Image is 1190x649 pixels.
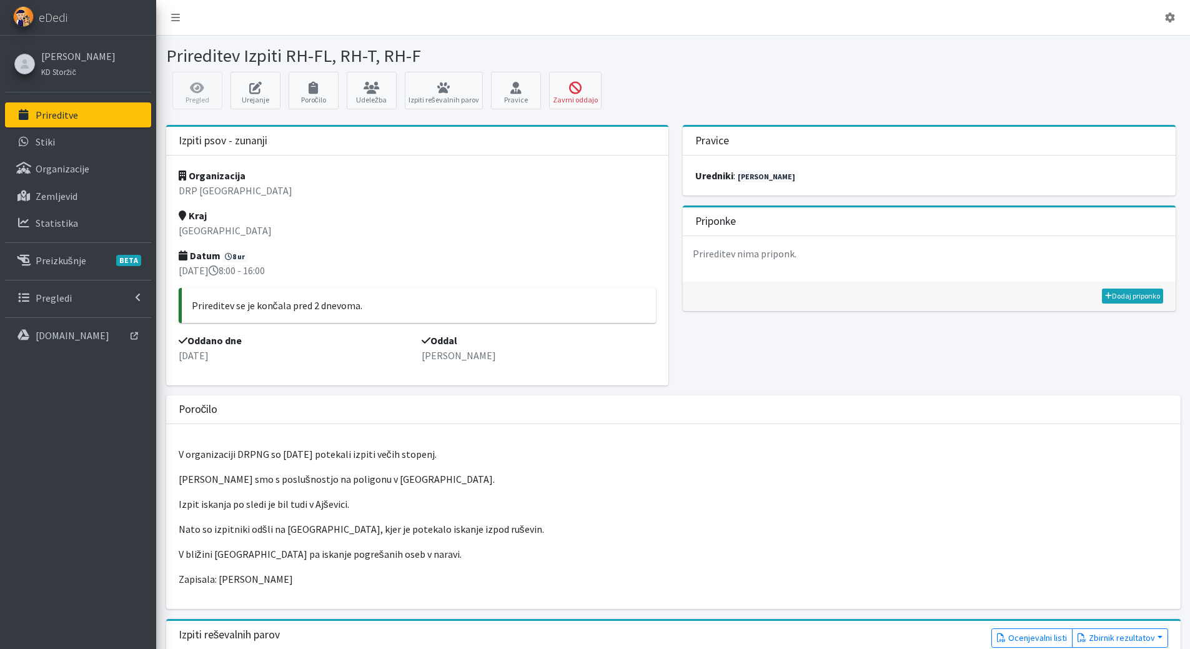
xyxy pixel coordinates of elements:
strong: Oddano dne [179,334,242,347]
a: Organizacije [5,156,151,181]
h3: Izpiti reševalnih parov [179,628,280,642]
a: Udeležba [347,72,397,109]
a: PreizkušnjeBETA [5,248,151,273]
strong: Datum [179,249,221,262]
a: KD Storžič [41,64,116,79]
h3: Priponke [695,215,736,228]
strong: Kraj [179,209,207,222]
a: [DOMAIN_NAME] [5,323,151,348]
p: Prireditev nima priponk. [683,236,1176,271]
p: [PERSON_NAME] [422,348,656,363]
p: [DOMAIN_NAME] [36,329,109,342]
img: eDedi [13,6,34,27]
span: eDedi [39,8,67,27]
p: Organizacije [36,162,89,175]
p: Preizkušnje [36,254,86,267]
p: V organizaciji DRPNG so [DATE] potekali izpiti večih stopenj. [179,447,1168,462]
p: [PERSON_NAME] smo s poslušnostjo na poligonu v [GEOGRAPHIC_DATA]. [179,472,1168,487]
button: Zavrni oddajo [549,72,602,109]
p: DRP [GEOGRAPHIC_DATA] [179,183,657,198]
p: Nato so izpitniki odšli na [GEOGRAPHIC_DATA], kjer je potekalo iskanje izpod ruševin. [179,522,1168,537]
p: Zemljevid [36,190,77,202]
a: Zemljevid [5,184,151,209]
a: Pravice [491,72,541,109]
button: Zbirnik rezultatov [1072,628,1168,648]
a: Pregledi [5,285,151,310]
strong: uredniki [695,169,733,182]
p: Statistika [36,217,78,229]
a: Statistika [5,211,151,235]
p: [DATE] 8:00 - 16:00 [179,263,657,278]
div: : [683,156,1176,196]
p: Zapisala: [PERSON_NAME] [179,572,1168,587]
h3: Pravice [695,134,729,147]
h3: Poročilo [179,403,218,416]
a: Poročilo [289,72,339,109]
strong: Organizacija [179,169,245,182]
p: V bližini [GEOGRAPHIC_DATA] pa iskanje pogrešanih oseb v naravi. [179,547,1168,562]
a: Prireditve [5,102,151,127]
p: Prireditev se je končala pred 2 dnevoma. [192,298,647,313]
span: BETA [116,255,141,266]
a: Urejanje [231,72,280,109]
small: KD Storžič [41,67,76,77]
a: Stiki [5,129,151,154]
p: Pregledi [36,292,72,304]
p: Prireditve [36,109,78,121]
span: 8 ur [222,251,249,262]
p: [GEOGRAPHIC_DATA] [179,223,657,238]
a: Dodaj priponko [1102,289,1163,304]
h3: Izpiti psov - zunanji [179,134,267,147]
p: Izpit iskanja po sledi je bil tudi v Ajševici. [179,497,1168,512]
a: [PERSON_NAME] [735,171,799,182]
h1: Prireditev Izpiti RH-FL, RH-T, RH-F [166,45,669,67]
p: Stiki [36,136,55,148]
strong: Oddal [422,334,457,347]
a: Ocenjevalni listi [991,628,1073,648]
p: [DATE] [179,348,413,363]
a: [PERSON_NAME] [41,49,116,64]
a: Izpiti reševalnih parov [405,72,483,109]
